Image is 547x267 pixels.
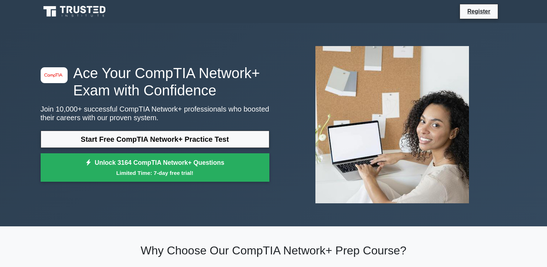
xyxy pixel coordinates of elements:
a: Register [463,7,494,16]
p: Join 10,000+ successful CompTIA Network+ professionals who boosted their careers with our proven ... [41,105,269,122]
h2: Why Choose Our CompTIA Network+ Prep Course? [41,244,507,257]
a: Unlock 3164 CompTIA Network+ QuestionsLimited Time: 7-day free trial! [41,153,269,182]
small: Limited Time: 7-day free trial! [50,169,260,177]
a: Start Free CompTIA Network+ Practice Test [41,131,269,148]
h1: Ace Your CompTIA Network+ Exam with Confidence [41,64,269,99]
